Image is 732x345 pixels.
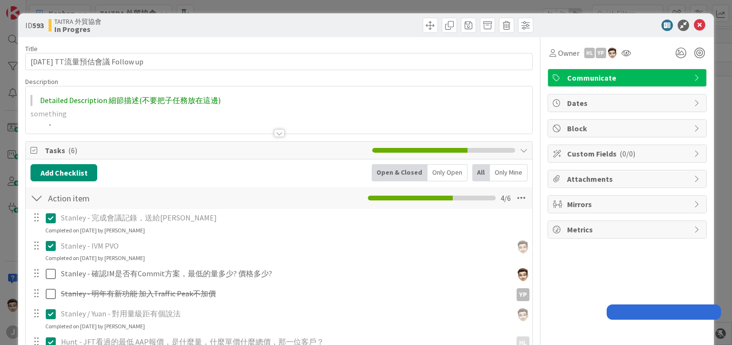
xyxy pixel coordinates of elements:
[490,164,528,181] div: Only Mine
[607,48,618,58] img: Sc
[25,44,38,53] label: Title
[427,164,468,181] div: Only Open
[584,48,595,58] div: HL
[45,145,367,156] span: Tasks
[45,226,145,235] div: Completed on [DATE] by [PERSON_NAME]
[567,173,689,185] span: Attachments
[372,164,427,181] div: Open & Closed
[25,77,58,86] span: Description
[40,95,221,105] span: Detailed Description 細節描述(不要把子任務放在這邊)
[45,322,145,331] div: Completed on [DATE] by [PERSON_NAME]
[61,212,526,223] p: Stanley - 完成會議記錄，送給[PERSON_NAME]
[472,164,490,181] div: All
[517,288,529,301] div: YP
[54,25,102,33] b: In Progres
[68,146,77,155] span: ( 6 )
[517,268,529,281] img: Sc
[567,148,689,159] span: Custom Fields
[32,21,44,30] b: 593
[25,20,44,31] span: ID
[61,289,216,298] s: Stanley - 明年有新功能 加入Traffic Peak不加價
[558,47,579,59] span: Owner
[61,268,508,279] p: Stanley - 確認IM是否有Commit方案，最低的量多少? 價格多少?
[30,164,97,181] button: Add Checklist
[596,48,606,58] div: YP
[45,254,145,262] div: Completed on [DATE] by [PERSON_NAME]
[620,149,635,158] span: ( 0/0 )
[61,308,508,319] p: Stanley / Yuan - 對用量級距有個說法
[500,192,511,204] span: 4 / 6
[567,123,689,134] span: Block
[61,240,508,251] p: Stanley - IVM PVO
[567,224,689,235] span: Metrics
[517,240,529,253] img: Sc
[30,108,527,119] p: something
[517,308,529,321] img: Sc
[54,18,102,25] span: TAITRA 外貿協會
[567,97,689,109] span: Dates
[567,199,689,210] span: Mirrors
[25,53,532,70] input: type card name here...
[567,72,689,84] span: Communicate
[45,189,259,207] input: Add Checklist...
